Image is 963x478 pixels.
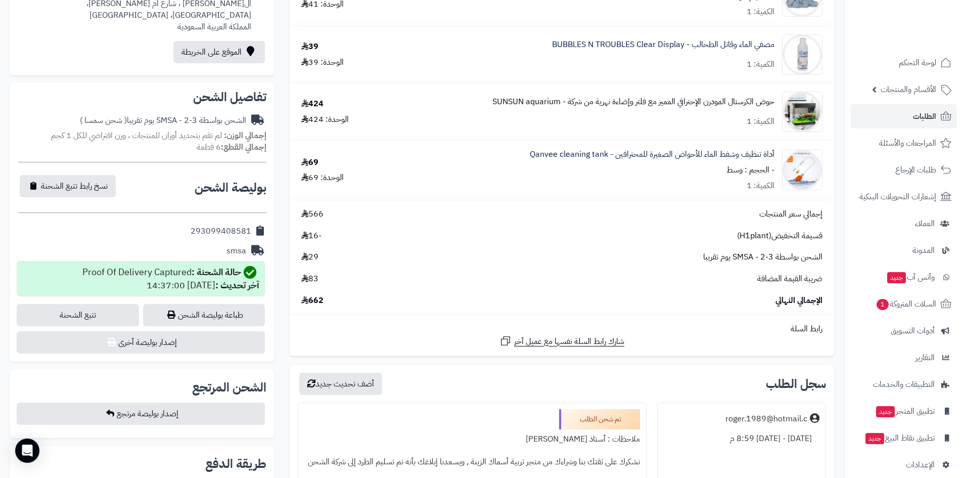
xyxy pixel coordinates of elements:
strong: إجمالي الوزن: [224,129,266,142]
div: الكمية: 1 [747,59,774,70]
div: الوحدة: 424 [301,114,349,125]
img: 1748903243-015905000734_100533613_plantclip-on_p%D9%8A%D9%84%D9%8A%D9%84ar%D8%A8%D8%A8-90x90.jpg [783,92,822,132]
a: تتبع الشحنة [17,304,139,326]
strong: إجمالي القطع: [221,141,266,153]
a: الموقع على الخريطة [173,41,265,63]
span: التطبيقات والخدمات [873,377,935,392]
img: 1748995691-202406071717729625517260%D9%88%D8%B9%D9%87%D8%AE%D9%88%D9%81%D8%B9%D9%87-90x90.jpg [783,150,822,190]
span: تطبيق المتجر [875,404,935,418]
span: جديد [865,433,884,444]
span: 566 [301,208,324,220]
span: جديد [887,272,906,283]
a: أدوات التسويق [851,319,957,343]
a: التطبيقات والخدمات [851,372,957,397]
a: المراجعات والأسئلة [851,131,957,155]
span: أدوات التسويق [891,324,935,338]
button: نسخ رابط تتبع الشحنة [20,175,116,197]
div: تم شحن الطلب [559,409,640,429]
div: الكمية: 1 [747,180,774,192]
span: لوحة التحكم [899,56,936,70]
span: 29 [301,251,318,263]
span: 83 [301,273,318,285]
a: طباعة بوليصة الشحن [143,304,265,326]
small: - الحجم : وسط [726,164,774,176]
div: smsa [226,245,246,257]
span: الشحن بواسطة SMSA - 2-3 يوم تقريبا [703,251,822,263]
span: طلبات الإرجاع [895,163,936,177]
small: 6 قطعة [197,141,266,153]
span: 1 [877,299,889,310]
span: قسيمة التخفيض(H1plant) [737,230,822,242]
a: حوض الكرستال المودرن الإحترافي المميز مع فلتر وإضاءة نهرية من شركة - SUNSUN aquarium [492,96,774,108]
button: أضف تحديث جديد [299,373,382,395]
span: ضريبة القيمة المضافة [757,273,822,285]
a: أداة تنظيف وشفط الماء للأحواض الصغيرة للمحترافين - Qanvee cleaning tank [530,149,774,160]
img: 1749081259-1707834971-Turki_Al-zahrani-(1)%D9%8A%D9%81%D8%AA%D9%86%D9%85%D8%B9%D9%87443-2000x2000... [783,34,822,75]
button: إصدار بوليصة أخرى [17,331,265,354]
h3: سجل الطلب [766,378,826,390]
div: الوحدة: 69 [301,172,344,184]
div: 293099408581 [191,226,251,237]
a: الإعدادات [851,453,957,477]
span: العملاء [915,216,935,231]
h2: طريقة الدفع [205,458,266,470]
span: -16 [301,230,322,242]
span: إشعارات التحويلات البنكية [859,190,936,204]
a: تطبيق المتجرجديد [851,399,957,423]
img: logo-2.png [894,25,953,47]
div: الكمية: 1 [747,116,774,127]
span: الطلبات [913,109,936,123]
a: طلبات الإرجاع [851,158,957,182]
h2: بوليصة الشحن [195,182,266,194]
a: وآتس آبجديد [851,265,957,289]
div: roger.1989@hotmail.c [725,413,807,425]
a: العملاء [851,211,957,236]
a: المدونة [851,238,957,263]
span: إجمالي سعر المنتجات [759,208,822,220]
div: الوحدة: 39 [301,57,344,68]
span: تطبيق نقاط البيع [864,431,935,445]
a: لوحة التحكم [851,51,957,75]
a: شارك رابط السلة نفسها مع عميل آخر [499,335,624,347]
a: الطلبات [851,104,957,128]
span: السلات المتروكة [876,297,936,311]
span: لم تقم بتحديد أوزان للمنتجات ، وزن افتراضي للكل 1 كجم [51,129,222,142]
a: مصفي الماء وقاتل الطحالب - BUBBLES N TROUBLES Clear Display [552,39,774,51]
h2: تفاصيل الشحن [18,91,266,103]
span: ( شحن سمسا ) [80,114,127,126]
span: المراجعات والأسئلة [879,136,936,150]
div: Open Intercom Messenger [15,439,39,463]
span: نسخ رابط تتبع الشحنة [41,180,108,192]
div: الكمية: 1 [747,6,774,18]
span: 662 [301,295,324,307]
a: التقارير [851,345,957,370]
span: المدونة [912,243,935,257]
div: 69 [301,157,318,168]
div: الشحن بواسطة SMSA - 2-3 يوم تقريبا [80,115,246,126]
span: وآتس آب [886,270,935,284]
span: الإعدادات [906,458,935,472]
a: تطبيق نقاط البيعجديد [851,426,957,450]
button: إصدار بوليصة مرتجع [17,403,265,425]
strong: آخر تحديث : [215,278,259,292]
h2: الشحن المرتجع [192,381,266,394]
span: جديد [876,406,895,417]
div: 39 [301,41,318,53]
div: [DATE] - [DATE] 8:59 م [664,429,819,449]
span: التقارير [915,351,935,365]
div: Proof Of Delivery Captured [DATE] 14:37:00 [82,266,259,292]
a: السلات المتروكة1 [851,292,957,316]
strong: حالة الشحنة : [192,265,241,279]
a: إشعارات التحويلات البنكية [851,185,957,209]
div: 424 [301,98,324,110]
span: الأقسام والمنتجات [881,82,936,97]
div: رابط السلة [294,323,830,335]
span: شارك رابط السلة نفسها مع عميل آخر [514,336,624,347]
span: الإجمالي النهائي [775,295,822,307]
